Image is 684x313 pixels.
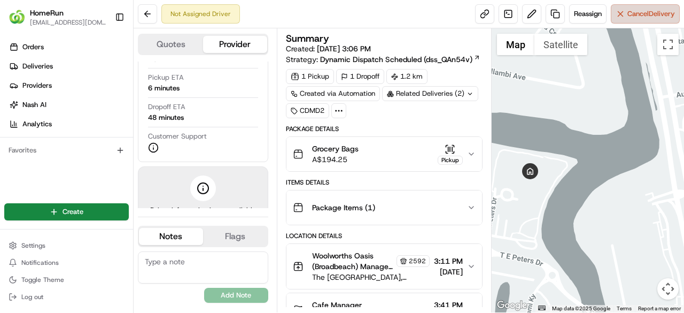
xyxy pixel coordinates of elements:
[638,306,681,311] a: Report a map error
[22,62,53,71] span: Deliveries
[21,293,43,301] span: Log out
[286,232,483,240] div: Location Details
[438,144,463,165] button: Pickup
[148,113,184,123] div: 48 minutes
[286,244,482,289] button: Woolworths Oasis (Broadbeach) Manager Manager2592The [GEOGRAPHIC_DATA], [STREET_ADDRESS]3:11 PM[D...
[22,100,46,110] span: Nash AI
[139,228,203,245] button: Notes
[139,36,203,53] button: Quotes
[4,116,133,133] a: Analytics
[434,300,463,310] span: 3:41 PM
[497,34,534,55] button: Show street map
[9,9,26,26] img: HomeRun
[538,306,546,310] button: Keyboard shortcuts
[4,238,129,253] button: Settings
[286,86,380,101] a: Created via Automation
[4,289,129,304] button: Log out
[286,137,482,171] button: Grocery BagsA$194.25Pickup
[617,306,632,311] a: Terms (opens in new tab)
[4,77,133,94] a: Providers
[21,241,45,250] span: Settings
[438,156,463,165] div: Pickup
[434,266,463,277] span: [DATE]
[22,81,52,90] span: Providers
[552,306,610,311] span: Map data ©2025 Google
[312,250,394,272] span: Woolworths Oasis (Broadbeach) Manager Manager
[312,154,359,165] span: A$194.25
[312,202,375,213] span: Package Items ( 1 )
[574,9,602,19] span: Reassign
[30,7,64,18] button: HomeRun
[286,190,482,225] button: Package Items (1)
[147,205,259,225] span: Driver information is not available yet.
[203,36,267,53] button: Provider
[317,44,371,54] span: [DATE] 3:06 PM
[22,42,44,52] span: Orders
[494,299,530,312] img: Google
[4,96,133,113] a: Nash AI
[434,256,463,266] span: 3:11 PM
[611,4,680,24] button: CancelDelivery
[4,203,129,220] button: Create
[286,69,334,84] div: 1 Pickup
[148,83,180,93] div: 6 minutes
[4,142,129,159] div: Favorites
[22,119,52,129] span: Analytics
[657,278,679,300] button: Map camera controls
[30,18,106,27] button: [EMAIL_ADDRESS][DOMAIN_NAME]
[657,34,679,55] button: Toggle fullscreen view
[21,258,59,267] span: Notifications
[312,300,362,310] span: Cafe Manager
[286,34,329,43] h3: Summary
[4,58,133,75] a: Deliveries
[286,103,329,118] div: CDMD2
[286,43,371,54] span: Created:
[569,4,607,24] button: Reassign
[534,34,587,55] button: Show satellite imagery
[320,54,472,65] span: Dynamic Dispatch Scheduled (dss_QAn54v)
[21,276,64,284] span: Toggle Theme
[148,132,207,141] span: Customer Support
[494,299,530,312] a: Open this area in Google Maps (opens a new window)
[382,86,478,101] div: Related Deliveries (2)
[312,272,430,283] span: The [GEOGRAPHIC_DATA], [STREET_ADDRESS]
[336,69,384,84] div: 1 Dropoff
[320,54,480,65] a: Dynamic Dispatch Scheduled (dss_QAn54v)
[386,69,428,84] div: 1.2 km
[63,207,83,217] span: Create
[4,39,133,56] a: Orders
[4,272,129,287] button: Toggle Theme
[203,228,267,245] button: Flags
[409,257,426,265] span: 2592
[286,178,483,187] div: Items Details
[286,54,480,65] div: Strategy:
[148,73,184,82] span: Pickup ETA
[4,255,129,270] button: Notifications
[286,125,483,133] div: Package Details
[148,102,185,112] span: Dropoff ETA
[627,9,675,19] span: Cancel Delivery
[4,4,111,30] button: HomeRunHomeRun[EMAIL_ADDRESS][DOMAIN_NAME]
[312,143,359,154] span: Grocery Bags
